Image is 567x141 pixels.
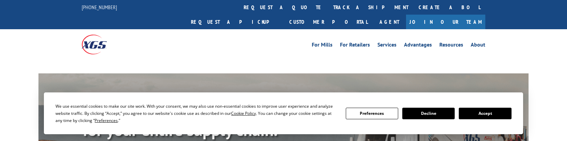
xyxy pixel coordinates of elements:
[346,108,398,119] button: Preferences
[231,110,256,116] span: Cookie Policy
[439,42,463,50] a: Resources
[95,118,118,123] span: Preferences
[404,42,432,50] a: Advantages
[82,4,117,11] a: [PHONE_NUMBER]
[284,15,373,29] a: Customer Portal
[406,15,485,29] a: Join Our Team
[459,108,511,119] button: Accept
[55,103,337,124] div: We use essential cookies to make our site work. With your consent, we may also use non-essential ...
[402,108,455,119] button: Decline
[44,92,523,134] div: Cookie Consent Prompt
[340,42,370,50] a: For Retailers
[377,42,396,50] a: Services
[373,15,406,29] a: Agent
[83,100,326,140] b: Visibility, transparency, and control for your entire supply chain.
[471,42,485,50] a: About
[186,15,284,29] a: Request a pickup
[312,42,333,50] a: For Mills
